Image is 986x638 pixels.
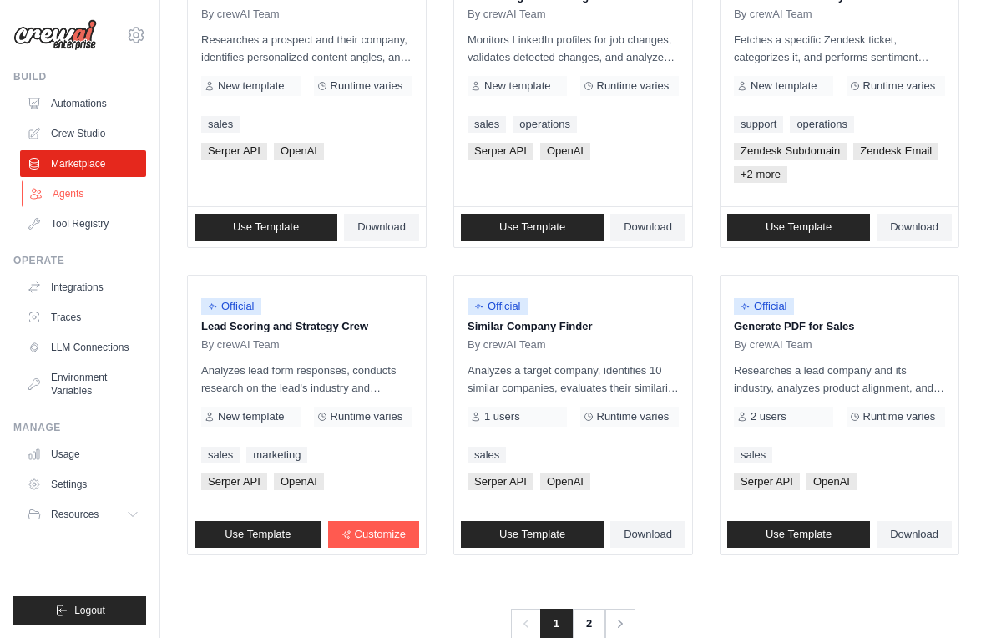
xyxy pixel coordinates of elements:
span: By crewAI Team [734,8,812,21]
div: Operate [13,254,146,267]
span: Runtime varies [597,410,670,423]
a: Use Template [727,521,870,548]
a: Settings [20,471,146,498]
a: Usage [20,441,146,468]
span: Use Template [499,220,565,234]
span: OpenAI [806,473,857,490]
span: New template [218,410,284,423]
div: Build [13,70,146,84]
span: New template [218,79,284,93]
span: By crewAI Team [468,8,546,21]
span: Serper API [201,143,267,159]
p: Analyzes lead form responses, conducts research on the lead's industry and company, and scores th... [201,362,412,397]
a: Agents [22,180,148,207]
span: OpenAI [540,143,590,159]
span: OpenAI [274,473,324,490]
a: Crew Studio [20,120,146,147]
a: Download [610,214,685,241]
span: Runtime varies [597,79,670,93]
span: Download [357,220,406,234]
span: By crewAI Team [201,8,280,21]
span: By crewAI Team [468,338,546,352]
span: Use Template [499,528,565,541]
span: Zendesk Subdomain [734,143,847,159]
a: sales [201,447,240,463]
span: Serper API [201,473,267,490]
a: Use Template [195,214,337,241]
p: Analyzes a target company, identifies 10 similar companies, evaluates their similarity, and provi... [468,362,679,397]
a: Use Template [461,214,604,241]
span: Logout [74,604,105,617]
a: Download [877,521,952,548]
span: Resources [51,508,99,521]
button: Logout [13,596,146,625]
a: Environment Variables [20,364,146,404]
p: Researches a prospect and their company, identifies personalized content angles, and crafts a tai... [201,31,412,66]
span: Download [890,220,938,234]
span: Runtime varies [863,79,936,93]
a: sales [468,116,506,133]
p: Researches a lead company and its industry, analyzes product alignment, and creates content for a... [734,362,945,397]
span: Use Template [766,528,832,541]
span: OpenAI [540,473,590,490]
a: sales [201,116,240,133]
span: By crewAI Team [734,338,812,352]
p: Fetches a specific Zendesk ticket, categorizes it, and performs sentiment analysis. Outputs inclu... [734,31,945,66]
span: Runtime varies [331,410,403,423]
a: Use Template [727,214,870,241]
a: Integrations [20,274,146,301]
span: Serper API [468,473,533,490]
span: +2 more [734,166,787,183]
a: support [734,116,783,133]
span: Use Template [225,528,291,541]
span: Download [890,528,938,541]
div: Manage [13,421,146,434]
p: Lead Scoring and Strategy Crew [201,318,412,335]
a: Traces [20,304,146,331]
span: By crewAI Team [201,338,280,352]
span: OpenAI [274,143,324,159]
span: Official [201,298,261,315]
a: operations [790,116,854,133]
a: Use Template [195,521,321,548]
p: Similar Company Finder [468,318,679,335]
span: Use Template [233,220,299,234]
span: Download [624,528,672,541]
span: 2 users [751,410,786,423]
span: Use Template [766,220,832,234]
a: Tool Registry [20,210,146,237]
p: Generate PDF for Sales [734,318,945,335]
img: Logo [13,19,97,51]
span: Serper API [468,143,533,159]
span: Runtime varies [863,410,936,423]
a: sales [734,447,772,463]
a: sales [468,447,506,463]
a: Download [610,521,685,548]
a: operations [513,116,577,133]
span: Customize [355,528,406,541]
button: Resources [20,501,146,528]
a: Automations [20,90,146,117]
a: Customize [328,521,419,548]
p: Monitors LinkedIn profiles for job changes, validates detected changes, and analyzes opportunitie... [468,31,679,66]
span: Official [468,298,528,315]
span: Official [734,298,794,315]
span: Serper API [734,473,800,490]
span: New template [484,79,550,93]
span: Zendesk Email [853,143,938,159]
span: Runtime varies [331,79,403,93]
span: Download [624,220,672,234]
a: Download [344,214,419,241]
span: New template [751,79,817,93]
span: 1 users [484,410,520,423]
a: Download [877,214,952,241]
a: Use Template [461,521,604,548]
a: Marketplace [20,150,146,177]
a: marketing [246,447,307,463]
a: LLM Connections [20,334,146,361]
